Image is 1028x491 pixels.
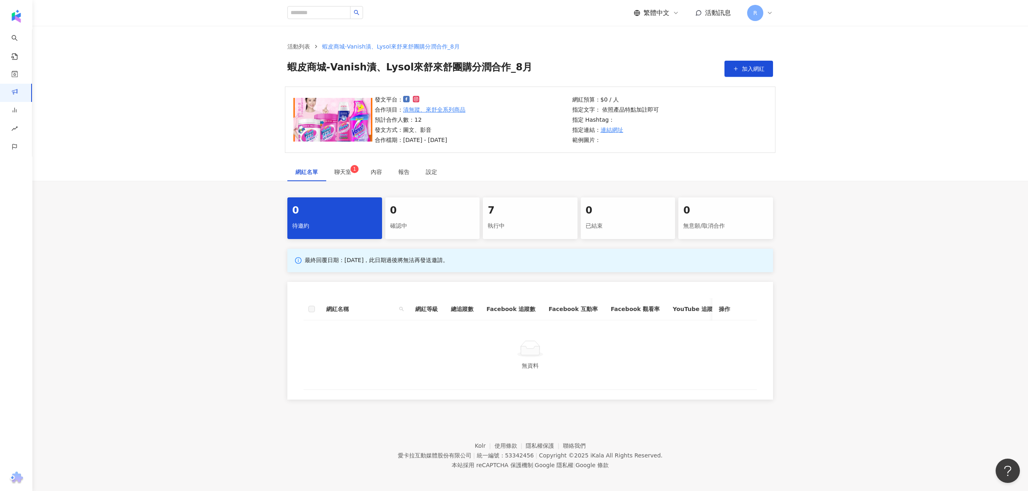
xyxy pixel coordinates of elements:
span: 1 [353,166,356,172]
a: 使用條款 [495,442,526,449]
a: 漬無蹤、來舒全系列商品 [403,105,465,114]
div: 網紅名單 [295,167,318,176]
div: 無資料 [313,361,747,370]
span: 繁體中文 [644,8,669,17]
span: 本站採用 reCAPTCHA 保護機制 [452,460,608,470]
div: 待邀約 [292,219,377,233]
a: iKala [590,452,604,459]
a: Google 隱私權 [535,462,573,468]
a: search [11,29,28,61]
span: 活動訊息 [705,9,731,17]
div: 愛卡拉互動媒體股份有限公司 [398,452,472,459]
div: 執行中 [488,219,573,233]
th: YouTube 追蹤數 [666,298,725,320]
div: Copyright © 2025 All Rights Reserved. [539,452,663,459]
p: 發文方式：圖文、影音 [375,125,465,134]
button: 加入網紅 [724,61,773,77]
div: 7 [488,204,573,218]
iframe: Help Scout Beacon - Open [996,459,1020,483]
span: 蝦皮商城-Vanish漬、Lysol來舒來舒團購分潤合作_8月 [287,61,532,77]
th: 操作 [712,298,757,320]
div: 無意願/取消合作 [683,219,768,233]
sup: 1 [350,165,359,173]
th: Facebook 追蹤數 [480,298,542,320]
span: | [473,452,475,459]
span: 蝦皮商城-Vanish漬、Lysol來舒來舒團購分潤合作_8月 [322,43,460,50]
div: 已結束 [586,219,671,233]
span: 網紅名稱 [326,305,396,313]
a: 聯絡我們 [563,442,586,449]
span: search [399,307,404,311]
img: chrome extension [8,472,24,485]
span: | [533,462,535,468]
span: 加入網紅 [742,66,765,72]
span: | [535,452,537,459]
th: 網紅等級 [409,298,444,320]
p: 網紅預算：$0 / 人 [572,95,659,104]
th: Facebook 互動率 [542,298,604,320]
div: 內容 [371,167,382,176]
p: 發文平台： [375,95,465,104]
span: 聊天室 [334,169,355,175]
span: rise [11,121,18,139]
p: 最終回覆日期：[DATE]，此日期過後將無法再發送邀請。 [305,256,448,265]
div: 設定 [426,167,437,176]
div: 統一編號：53342456 [477,452,534,459]
img: 漬無蹤、來舒全系列商品 [293,98,372,142]
span: search [397,303,406,315]
div: 0 [683,204,768,218]
a: Google 條款 [576,462,609,468]
a: Kolr [475,442,494,449]
span: info-circle [294,256,303,265]
div: 0 [390,204,475,218]
p: 預計合作人數：12 [375,115,465,124]
a: 隱私權保護 [526,442,563,449]
p: 範例圖片： [572,135,659,144]
div: 0 [586,204,671,218]
a: 連結網址 [601,125,623,134]
div: 確認中 [390,219,475,233]
span: search [354,10,359,15]
p: 指定連結： [572,125,659,134]
th: 總追蹤數 [444,298,480,320]
p: 合作檔期：[DATE] - [DATE] [375,135,465,144]
a: 活動列表 [286,42,312,51]
span: R [753,8,757,17]
div: 0 [292,204,377,218]
p: 指定 Hashtag： [572,115,659,124]
p: 指定文字： 依照產品特點加註即可 [572,105,659,114]
th: Facebook 觀看率 [604,298,666,320]
p: 合作項目： [375,105,465,114]
img: logo icon [10,10,23,23]
div: 報告 [398,167,410,176]
span: | [573,462,576,468]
